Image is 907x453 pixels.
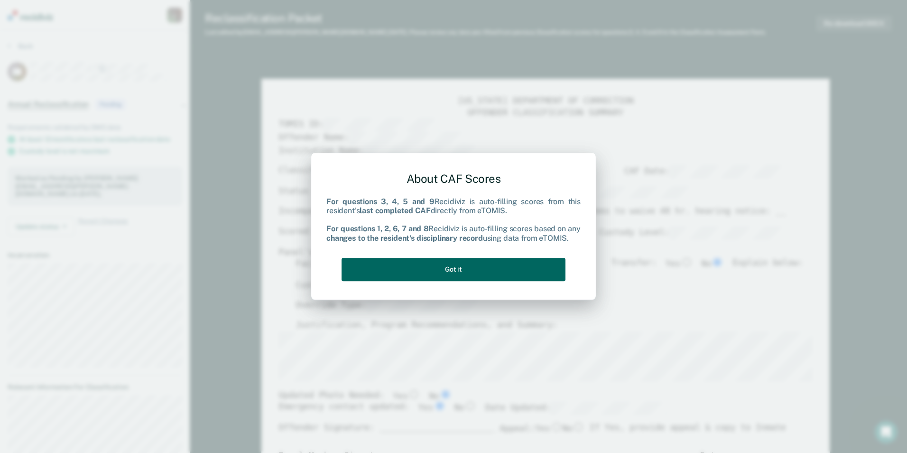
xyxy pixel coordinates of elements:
b: For questions 1, 2, 6, 7 and 8 [326,225,428,234]
button: Got it [342,258,565,281]
div: About CAF Scores [326,164,581,193]
b: last completed CAF [360,206,430,215]
b: For questions 3, 4, 5 and 9 [326,197,435,206]
div: Recidiviz is auto-filling scores from this resident's directly from eTOMIS. Recidiviz is auto-fil... [326,197,581,243]
b: changes to the resident's disciplinary record [326,234,483,243]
